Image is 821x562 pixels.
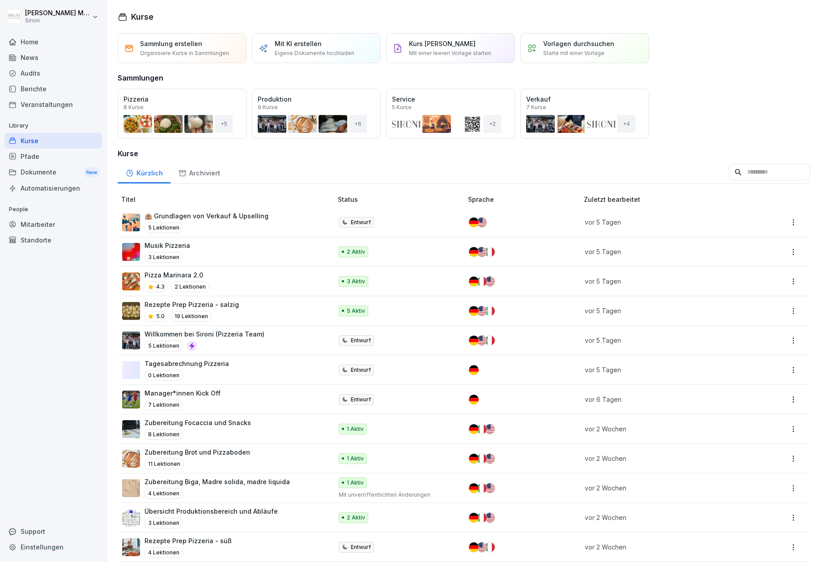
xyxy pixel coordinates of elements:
p: 9 Kurse [258,105,278,110]
p: vor 5 Tagen [585,336,742,345]
p: vor 6 Tagen [585,395,742,404]
a: Berichte [4,81,102,97]
a: Kurse [4,133,102,149]
p: 4 Lektionen [145,547,183,558]
p: vor 5 Tagen [585,277,742,286]
p: 1 Aktiv [347,455,364,463]
p: Verkauf [526,94,643,104]
a: Einstellungen [4,539,102,555]
a: Produktion9 Kurse+6 [252,89,381,139]
div: New [84,167,99,178]
p: 8 Lektionen [145,429,183,440]
p: Entwurf [351,543,371,551]
div: Support [4,524,102,539]
p: vor 5 Tagen [585,217,742,227]
div: + 6 [349,115,367,133]
img: it.svg [477,483,487,493]
p: 5 Aktiv [347,307,365,315]
img: us.svg [477,217,487,227]
p: 11 Lektionen [145,459,184,469]
p: Produktion [258,94,375,104]
img: de.svg [469,336,479,345]
img: de.svg [469,395,479,404]
p: 19 Lektionen [171,311,212,322]
img: us.svg [485,277,495,286]
img: de.svg [469,365,479,375]
div: News [4,50,102,65]
img: de.svg [469,217,479,227]
div: Automatisierungen [4,180,102,196]
p: Sironi [25,17,90,24]
img: de.svg [469,513,479,523]
img: de.svg [469,424,479,434]
div: Archiviert [170,161,228,183]
img: de.svg [469,483,479,493]
p: Übersicht Produktionsbereich und Abläufe [145,507,278,516]
img: w9nobtcttnghg4wslidxrrlr.png [122,450,140,468]
img: us.svg [477,247,487,257]
img: us.svg [477,306,487,316]
p: 0 Lektionen [145,370,183,381]
img: gmye01l4f1zcre5ud7hs9fxs.png [122,302,140,320]
h3: Sammlungen [118,72,163,83]
img: de.svg [469,306,479,316]
div: Veranstaltungen [4,97,102,112]
img: it.svg [477,454,487,464]
p: vor 5 Tagen [585,247,742,256]
p: 5 Lektionen [145,222,183,233]
p: 4 Lektionen [145,488,183,499]
p: Entwurf [351,336,371,345]
img: it.svg [485,336,495,345]
img: us.svg [485,454,495,464]
p: Entwurf [351,396,371,404]
img: us.svg [485,424,495,434]
p: [PERSON_NAME] Malec [25,9,90,17]
img: it.svg [485,247,495,257]
a: Pfade [4,149,102,164]
img: jnx4cumldtmuu36vvhh5e6s9.png [122,272,140,290]
img: us.svg [485,483,495,493]
p: 5 Lektionen [145,341,183,351]
p: 5 Kurse [392,105,412,110]
p: Mit unveröffentlichten Änderungen [339,491,454,499]
img: de.svg [469,454,479,464]
img: us.svg [485,513,495,523]
img: it.svg [485,542,495,552]
img: yh4wz2vfvintp4rn1kv0mog4.png [122,243,140,261]
p: vor 2 Wochen [585,483,742,493]
img: de.svg [469,542,479,552]
p: vor 5 Tagen [585,365,742,375]
p: Mit KI erstellen [275,39,322,48]
p: Service [392,94,509,104]
p: 3 Lektionen [145,252,183,263]
p: 1 Aktiv [347,425,364,433]
a: Verkauf7 Kurse+4 [520,89,649,139]
p: Entwurf [351,366,371,374]
p: 2 Aktiv [347,248,365,256]
p: vor 2 Wochen [585,424,742,434]
a: Kürzlich [118,161,170,183]
img: yywuv9ckt9ax3nq56adns8w7.png [122,509,140,527]
div: + 4 [617,115,635,133]
img: us.svg [477,336,487,345]
p: Sprache [468,195,580,204]
a: Service5 Kurse+2 [386,89,515,139]
p: 3 Aktiv [347,277,365,285]
a: Home [4,34,102,50]
p: Willkommen bei Sironi (Pizzeria Team) [145,329,264,339]
a: Standorte [4,232,102,248]
p: 3 Lektionen [145,518,183,528]
p: Sammlung erstellen [140,39,202,48]
img: de.svg [469,247,479,257]
img: a8yn40tlpli2795yia0sxgfc.png [122,213,140,231]
img: gxsr99ubtjittqjfg6pwkycm.png [122,420,140,438]
img: djmyo9e9lvarpqz0q6xij6ca.png [122,391,140,409]
p: 4.3 [156,283,165,291]
div: Mitarbeiter [4,217,102,232]
p: Manager*innen Kick Off [145,388,221,398]
p: Zubereitung Focaccia und Snacks [145,418,251,427]
div: + 5 [215,115,233,133]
